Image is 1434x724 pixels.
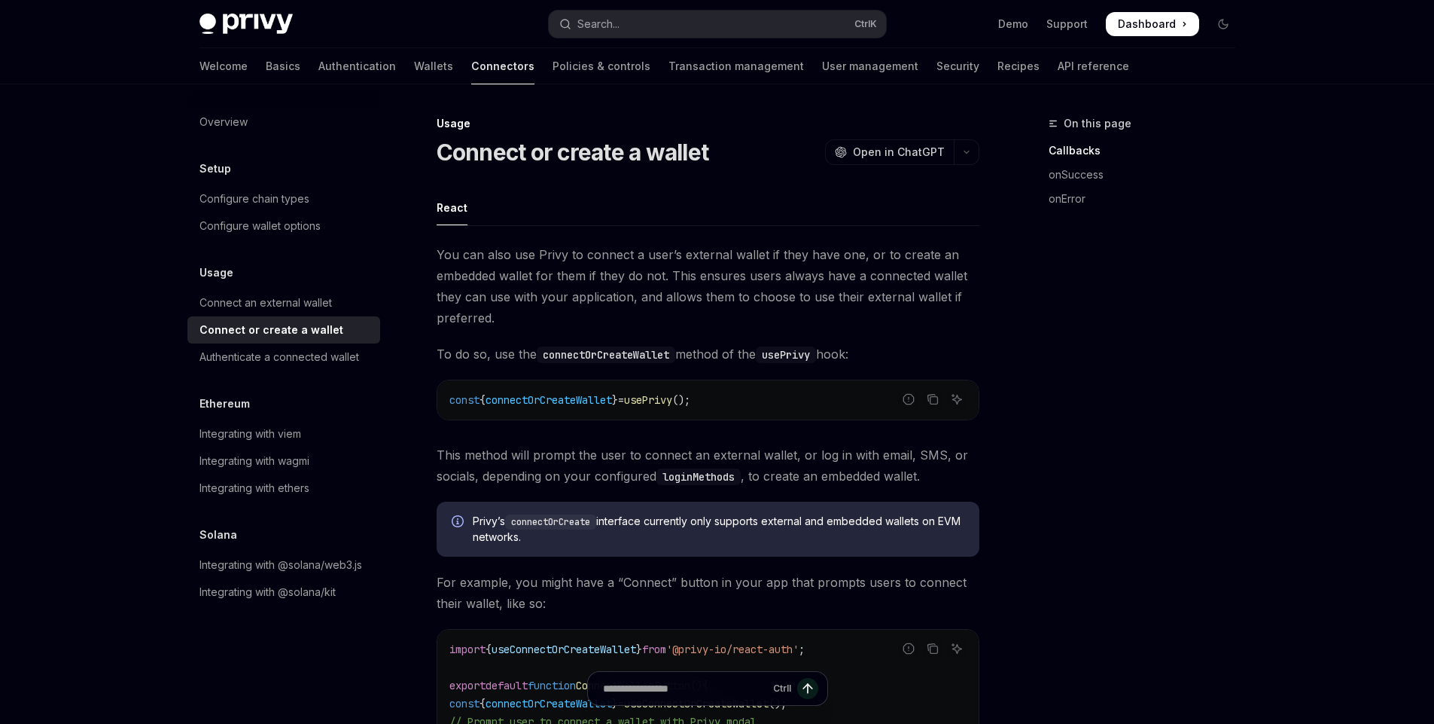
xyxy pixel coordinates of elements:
[668,48,804,84] a: Transaction management
[437,139,709,166] h1: Connect or create a wallet
[187,185,380,212] a: Configure chain types
[486,393,612,407] span: connectOrCreateWallet
[471,48,534,84] a: Connectors
[187,420,380,448] a: Integrating with viem
[642,643,666,656] span: from
[199,526,237,544] h5: Solana
[199,113,248,131] div: Overview
[187,316,380,344] a: Connect or create a wallet
[437,244,979,328] span: You can also use Privy to connect a user’s external wallet if they have one, or to create an embe...
[414,48,453,84] a: Wallets
[1046,17,1088,32] a: Support
[537,347,675,363] code: connectOrCreateWallet
[997,48,1040,84] a: Recipes
[492,643,636,656] span: useConnectOrCreateWallet
[936,48,979,84] a: Security
[437,572,979,614] span: For example, you might have a “Connect” button in your app that prompts users to connect their wa...
[199,348,359,366] div: Authenticate a connected wallet
[549,11,886,38] button: Open search
[618,393,624,407] span: =
[199,452,309,470] div: Integrating with wagmi
[437,444,979,487] span: This method will prompt the user to connect an external wallet, or log in with email, SMS, or soc...
[452,515,467,530] svg: Info
[822,48,918,84] a: User management
[199,425,301,443] div: Integrating with viem
[199,294,332,312] div: Connect an external wallet
[187,108,380,136] a: Overview
[756,347,816,363] code: usePrivy
[636,643,642,656] span: }
[437,190,467,225] div: React
[899,639,918,658] button: Report incorrect code
[672,393,690,407] span: ();
[603,672,767,705] input: Ask a question...
[1049,163,1247,187] a: onSuccess
[656,469,741,485] code: loginMethods
[437,344,979,365] span: To do so, use the method of the hook:
[947,639,967,658] button: Ask AI
[199,264,233,282] h5: Usage
[923,389,942,409] button: Copy the contents from the code block
[854,18,877,30] span: Ctrl K
[1211,12,1235,36] button: Toggle dark mode
[199,160,231,178] h5: Setup
[1118,17,1176,32] span: Dashboard
[899,389,918,409] button: Report incorrect code
[799,643,805,656] span: ;
[199,14,293,35] img: dark logo
[923,639,942,658] button: Copy the contents from the code block
[624,393,672,407] span: usePrivy
[199,190,309,208] div: Configure chain types
[187,289,380,316] a: Connect an external wallet
[1064,115,1131,133] span: On this page
[199,556,362,574] div: Integrating with @solana/web3.js
[998,17,1028,32] a: Demo
[1106,12,1199,36] a: Dashboard
[612,393,618,407] span: }
[480,393,486,407] span: {
[187,475,380,502] a: Integrating with ethers
[199,217,321,235] div: Configure wallet options
[437,116,979,131] div: Usage
[199,479,309,497] div: Integrating with ethers
[473,514,964,545] span: Privy’s interface currently only supports external and embedded wallets on EVM networks.
[187,212,380,240] a: Configure wallet options
[199,395,250,413] h5: Ethereum
[199,321,343,339] div: Connect or create a wallet
[947,389,967,409] button: Ask AI
[853,145,945,160] span: Open in ChatGPT
[1058,48,1129,84] a: API reference
[199,583,336,601] div: Integrating with @solana/kit
[449,393,480,407] span: const
[797,678,818,699] button: Send message
[553,48,650,84] a: Policies & controls
[1049,187,1247,211] a: onError
[318,48,396,84] a: Authentication
[199,48,248,84] a: Welcome
[449,643,486,656] span: import
[187,344,380,371] a: Authenticate a connected wallet
[486,643,492,656] span: {
[577,15,620,33] div: Search...
[187,448,380,475] a: Integrating with wagmi
[187,579,380,606] a: Integrating with @solana/kit
[825,139,954,165] button: Open in ChatGPT
[666,643,799,656] span: '@privy-io/react-auth'
[266,48,300,84] a: Basics
[1049,139,1247,163] a: Callbacks
[505,515,596,530] code: connectOrCreate
[187,551,380,579] a: Integrating with @solana/web3.js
